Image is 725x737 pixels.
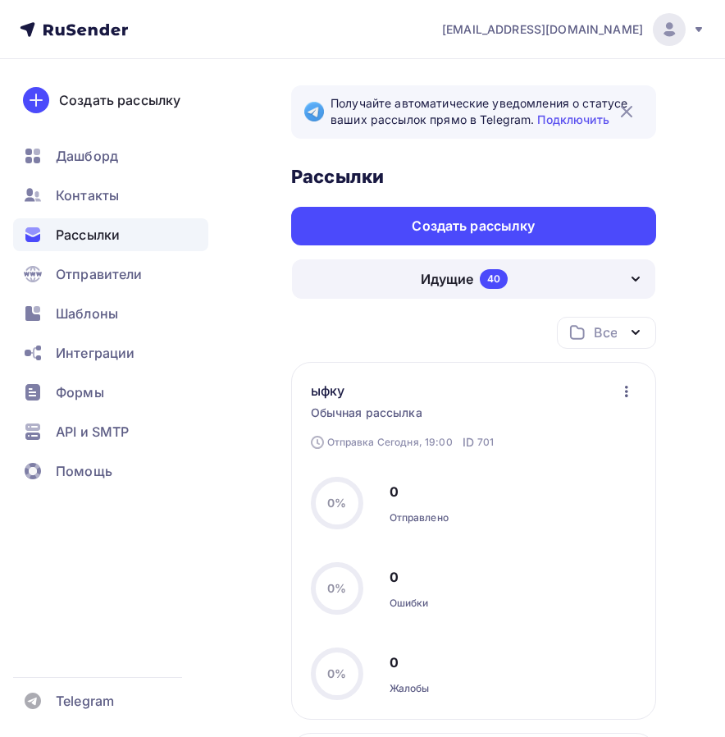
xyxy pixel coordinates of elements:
[56,264,143,284] span: Отправители
[56,225,120,245] span: Рассылки
[59,90,180,110] div: Создать рассылку
[390,597,429,610] div: Ошибки
[480,269,508,289] div: 40
[291,165,656,188] h3: Рассылки
[327,666,346,680] span: 0%
[442,13,705,46] a: [EMAIL_ADDRESS][DOMAIN_NAME]
[291,259,656,300] button: Идущие 40
[327,581,346,595] span: 0%
[56,382,104,402] span: Формы
[537,112,609,126] a: Подключить
[13,179,208,212] a: Контакты
[13,218,208,251] a: Рассылки
[56,185,119,205] span: Контакты
[311,405,422,421] span: Обычная рассылка
[390,567,399,587] div: 0
[56,343,135,363] span: Интеграции
[13,376,208,409] a: Формы
[412,217,535,236] div: Создать рассылку
[390,682,430,695] div: Жалобы
[327,496,346,510] span: 0%
[594,323,617,342] div: Все
[13,258,208,291] a: Отправители
[56,422,129,442] span: API и SMTP
[421,269,473,289] div: Идущие
[56,146,118,166] span: Дашборд
[311,381,372,401] a: ыфку
[442,21,643,38] span: [EMAIL_ADDRESS][DOMAIN_NAME]
[56,304,118,323] span: Шаблоны
[56,691,114,711] span: Telegram
[477,434,494,451] span: 701
[304,102,324,121] img: Telegram
[557,317,656,349] button: Все
[56,461,112,481] span: Помощь
[311,434,495,451] div: Отправка Сегодня, 19:00
[463,434,474,451] span: ID
[390,652,399,672] div: 0
[13,140,208,172] a: Дашборд
[390,482,399,501] div: 0
[331,95,643,129] span: Получайте автоматические уведомления о статусе ваших рассылок прямо в Telegram.
[390,511,449,524] div: Отправлено
[13,297,208,330] a: Шаблоны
